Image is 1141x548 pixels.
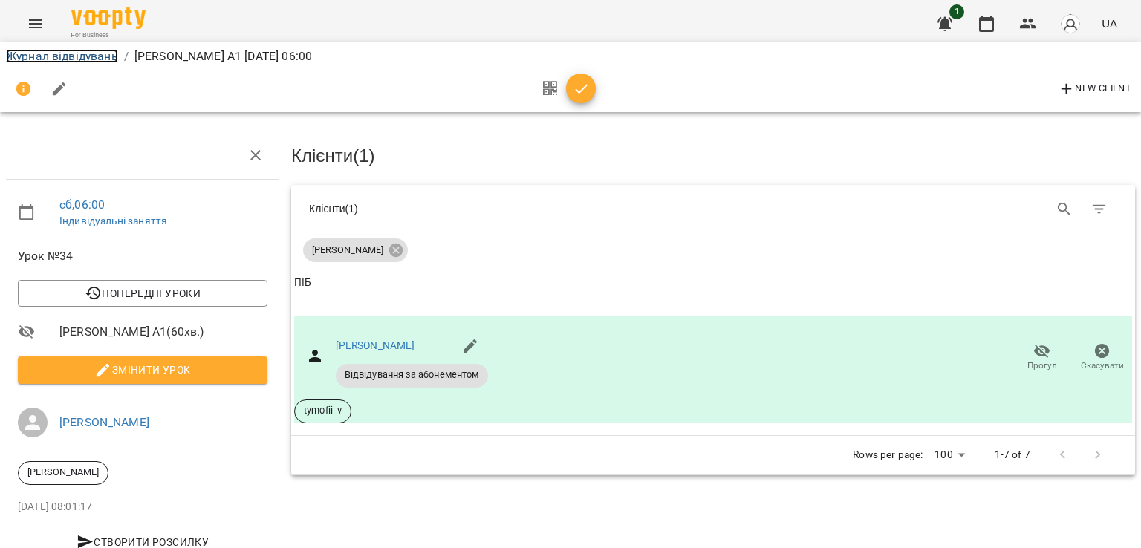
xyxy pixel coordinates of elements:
div: [PERSON_NAME] [303,238,408,262]
span: 1 [949,4,964,19]
a: [PERSON_NAME] [336,339,415,351]
span: [PERSON_NAME] А1 ( 60 хв. ) [59,323,267,341]
a: [PERSON_NAME] [59,415,149,429]
p: [PERSON_NAME] А1 [DATE] 06:00 [134,48,312,65]
button: New Client [1054,77,1135,101]
a: сб , 06:00 [59,198,105,212]
a: Індивідуальні заняття [59,215,167,226]
img: avatar_s.png [1060,13,1081,34]
button: Фільтр [1082,192,1117,227]
span: [PERSON_NAME] [303,244,392,257]
span: New Client [1058,80,1131,98]
button: Прогул [1012,337,1072,379]
p: 1-7 of 7 [995,448,1030,463]
div: Sort [294,274,311,292]
div: ПІБ [294,274,311,292]
nav: breadcrumb [6,48,1135,65]
p: Rows per page: [853,448,923,463]
span: [PERSON_NAME] [19,466,108,479]
span: Прогул [1027,359,1057,372]
div: [PERSON_NAME] [18,461,108,485]
img: Voopty Logo [71,7,146,29]
button: Search [1047,192,1082,227]
li: / [124,48,129,65]
span: tymofii_v [295,404,351,417]
button: Попередні уроки [18,280,267,307]
button: Змінити урок [18,356,267,383]
button: Menu [18,6,53,42]
span: Скасувати [1081,359,1124,372]
span: Попередні уроки [30,284,256,302]
div: Table Toolbar [291,185,1135,232]
span: ПІБ [294,274,1132,292]
h3: Клієнти ( 1 ) [291,146,1135,166]
a: Журнал відвідувань [6,49,118,63]
span: Змінити урок [30,361,256,379]
span: UA [1102,16,1117,31]
span: Урок №34 [18,247,267,265]
div: Клієнти ( 1 ) [309,201,702,216]
span: For Business [71,30,146,40]
button: UA [1096,10,1123,37]
p: [DATE] 08:01:17 [18,500,267,515]
button: Скасувати [1072,337,1132,379]
span: Відвідування за абонементом [336,368,488,382]
div: 100 [929,444,970,466]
